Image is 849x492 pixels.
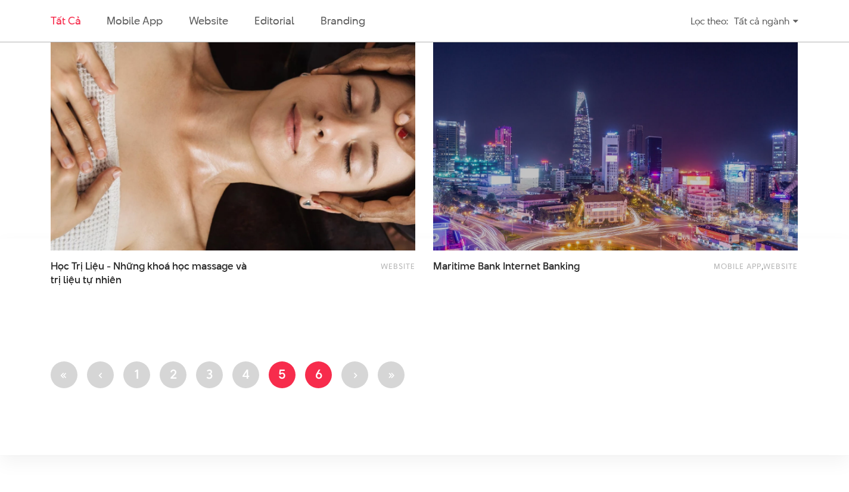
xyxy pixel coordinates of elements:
span: Banking [543,259,580,273]
a: Editorial [254,13,294,28]
span: › [353,365,357,383]
a: Học Trị Liệu - Những khoá học massage vàtrị liệu tự nhiên [51,259,251,287]
a: Website [763,261,798,271]
a: 6 [305,361,332,388]
a: Mobile app [107,13,162,28]
img: Học Trị Liệu - Những khoá học massage và trị liệu tự nhiên [51,6,415,250]
img: Maritime Bank Internet Banking [433,6,798,250]
span: trị liệu tự nhiên [51,273,122,287]
a: Tất cả [51,13,80,28]
a: 4 [232,361,259,388]
a: Maritime Bank Internet Banking [433,259,634,287]
a: 3 [196,361,223,388]
span: Học Trị Liệu - Những khoá học massage và [51,259,251,287]
a: 2 [160,361,186,388]
a: Branding [321,13,365,28]
span: Internet [503,259,540,273]
span: « [60,365,68,383]
div: , [652,259,798,281]
div: Tất cả ngành [734,11,798,32]
a: Website [381,261,415,271]
span: Maritime [433,259,475,273]
span: Bank [478,259,500,273]
a: Mobile app [714,261,761,271]
a: Website [189,13,228,28]
div: Lọc theo: [691,11,728,32]
span: » [387,365,395,383]
span: ‹ [98,365,103,383]
a: 1 [123,361,150,388]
